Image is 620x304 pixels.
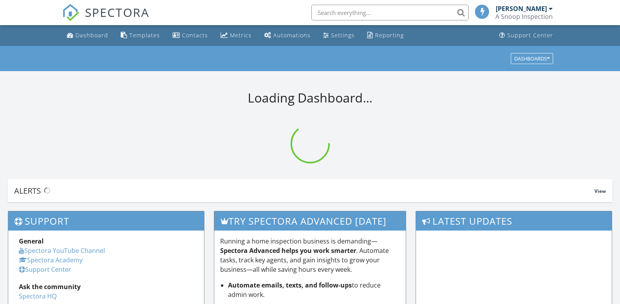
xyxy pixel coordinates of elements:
[214,211,405,231] h3: Try spectora advanced [DATE]
[416,211,612,231] h3: Latest Updates
[594,188,606,194] span: View
[375,31,404,39] div: Reporting
[62,11,149,27] a: SPECTORA
[118,28,163,43] a: Templates
[8,211,204,231] h3: Support
[182,31,208,39] div: Contacts
[507,31,553,39] div: Support Center
[220,236,399,274] p: Running a home inspection business is demanding— . Automate tasks, track key agents, and gain ins...
[64,28,111,43] a: Dashboard
[217,28,255,43] a: Metrics
[496,28,556,43] a: Support Center
[19,237,44,245] strong: General
[19,282,193,291] div: Ask the community
[230,31,252,39] div: Metrics
[495,13,553,20] div: A Snoop Inspection
[220,246,356,255] strong: Spectora Advanced helps you work smarter
[19,265,71,274] a: Support Center
[273,31,311,39] div: Automations
[129,31,160,39] div: Templates
[320,28,358,43] a: Settings
[169,28,211,43] a: Contacts
[496,5,547,13] div: [PERSON_NAME]
[228,281,352,289] strong: Automate emails, texts, and follow-ups
[311,5,469,20] input: Search everything...
[19,292,57,300] a: Spectora HQ
[75,31,108,39] div: Dashboard
[261,28,314,43] a: Automations (Basic)
[331,31,355,39] div: Settings
[85,4,149,20] span: SPECTORA
[364,28,407,43] a: Reporting
[511,53,553,64] button: Dashboards
[62,4,79,21] img: The Best Home Inspection Software - Spectora
[19,246,105,255] a: Spectora YouTube Channel
[228,280,399,299] li: to reduce admin work.
[514,56,550,61] div: Dashboards
[19,256,83,264] a: Spectora Academy
[14,185,594,196] div: Alerts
